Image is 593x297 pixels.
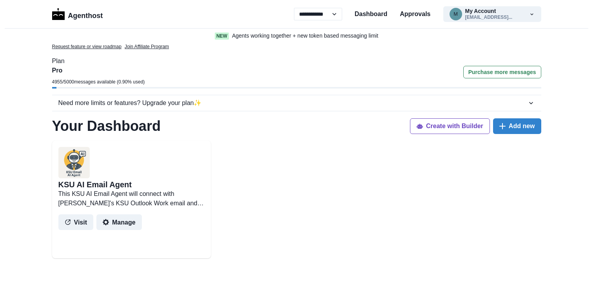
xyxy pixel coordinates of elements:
h1: Your Dashboard [52,118,161,134]
a: Approvals [400,9,430,19]
a: LogoAgenthost [52,7,103,21]
a: Join Affiliate Program [125,43,169,50]
div: Need more limits or features? Upgrade your plan ✨ [58,98,527,108]
img: Logo [52,8,65,20]
img: user%2F5126%2F1f3aafa8-5b11-4d31-a351-d10acfb1934c [58,147,90,178]
p: This KSU AI Email Agent will connect with [PERSON_NAME]'s KSU Outlook Work email and execute spec... [58,189,205,208]
p: Agents working together + new token based messaging limit [232,32,378,40]
p: Agenthost [68,7,103,21]
button: Manage [96,214,142,230]
button: Create with Builder [410,118,490,134]
button: moverton7474@gmail.comMy Account[EMAIL_ADDRESS]... [443,6,541,22]
h2: KSU AI Email Agent [58,180,132,189]
a: Purchase more messages [463,66,541,87]
button: Add new [493,118,541,134]
p: 4955 / 5000 messages available ( 0.90 % used) [52,78,145,85]
a: Dashboard [355,9,388,19]
p: Pro [52,66,145,75]
button: Purchase more messages [463,66,541,78]
button: Need more limits or features? Upgrade your plan✨ [52,95,541,111]
a: Request feature or view roadmap [52,43,122,50]
a: NewAgents working together + new token based messaging limit [198,32,395,40]
button: Visit [58,214,94,230]
span: New [215,33,229,40]
p: Plan [52,56,541,66]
